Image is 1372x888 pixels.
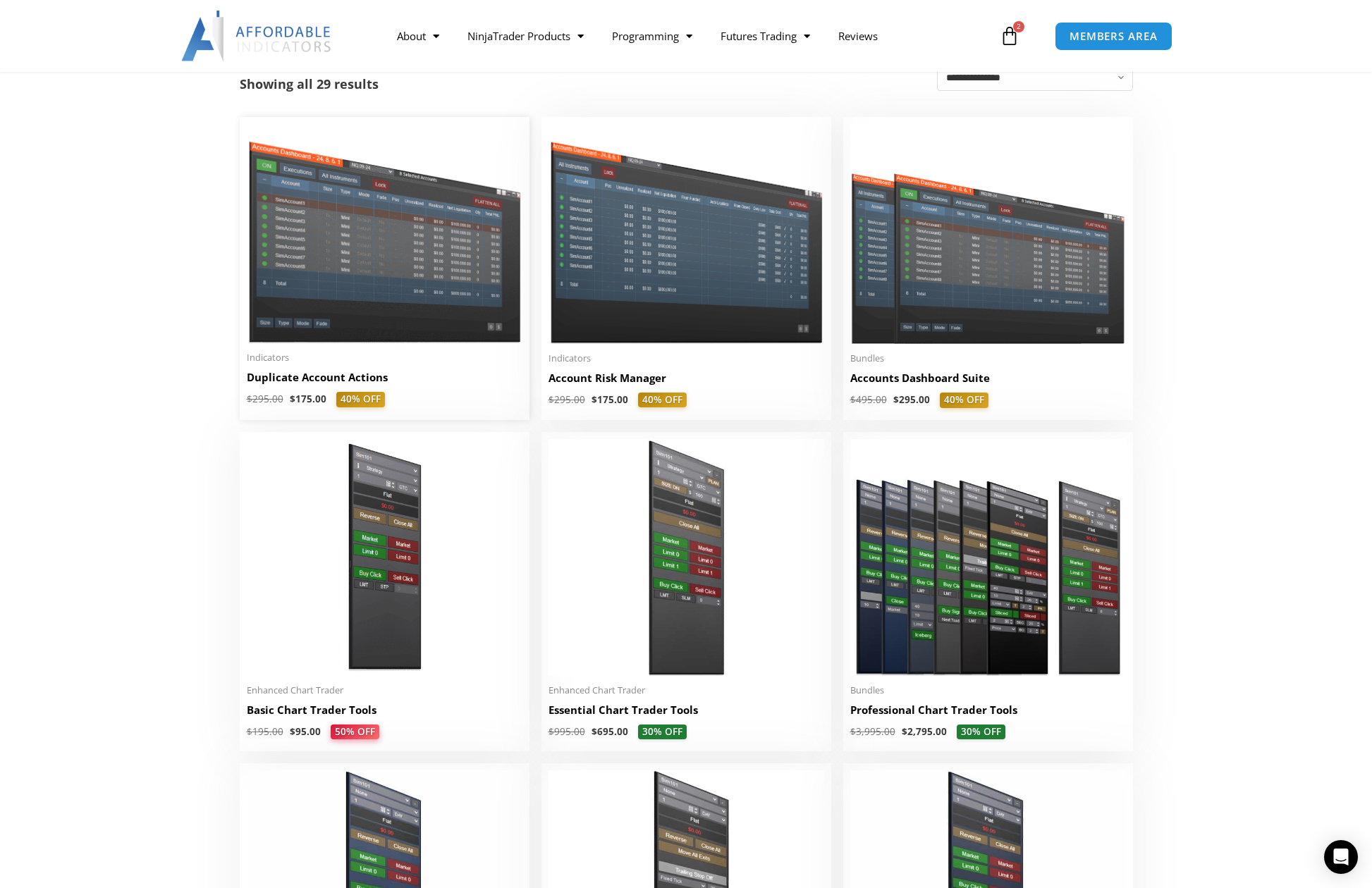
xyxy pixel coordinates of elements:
bdi: 995.00 [549,725,585,738]
select: Shop order [937,65,1133,91]
a: MEMBERS AREA [1055,22,1172,51]
bdi: 295.00 [549,393,585,406]
h2: Accounts Dashboard Suite [850,371,1126,386]
a: Accounts Dashboard Suite [850,371,1126,393]
span: Bundles [850,352,1126,364]
span: 50% OFF [329,724,380,739]
span: $ [850,725,856,738]
span: $ [290,725,295,738]
span: $ [247,393,252,405]
span: $ [850,393,856,406]
h2: Basic Chart Trader Tools [247,703,522,717]
bdi: 95.00 [290,725,321,738]
span: $ [290,393,295,405]
div: Open Intercom Messenger [1324,840,1358,874]
span: $ [247,725,252,738]
a: NinjaTrader Products [453,20,598,52]
span: Indicators [247,352,522,364]
a: Programming [598,20,706,52]
a: Reviews [824,20,892,52]
bdi: 3,995.00 [850,725,895,738]
span: Bundles [850,684,1126,696]
span: 2 [1013,21,1024,32]
h2: Professional Chart Trader Tools [850,703,1126,717]
a: Essential Chart Trader Tools [549,703,824,724]
span: MEMBERS AREA [1070,31,1158,42]
bdi: 295.00 [893,393,930,406]
span: Indicators [549,352,824,364]
span: 40% OFF [336,392,385,407]
nav: Menu [383,20,996,52]
h2: Essential Chart Trader Tools [549,703,824,717]
span: $ [902,725,907,738]
span: 30% OFF [957,724,1005,740]
bdi: 2,795.00 [902,725,947,738]
a: Account Risk Manager [549,371,824,393]
a: About [383,20,453,52]
span: $ [893,393,899,406]
bdi: 495.00 [850,393,887,406]
img: Account Risk Manager [549,124,824,343]
span: 40% OFF [638,393,687,408]
span: $ [549,725,554,738]
span: 40% OFF [940,393,988,408]
span: $ [549,393,554,406]
a: 2 [979,16,1041,56]
a: Duplicate Account Actions [247,370,522,392]
a: Professional Chart Trader Tools [850,703,1126,724]
span: 30% OFF [638,724,687,740]
p: Showing all 29 results [240,78,379,90]
img: Accounts Dashboard Suite [850,124,1126,344]
img: LogoAI | Affordable Indicators – NinjaTrader [181,11,333,61]
span: $ [592,393,597,406]
img: Duplicate Account Actions [247,124,522,343]
span: Enhanced Chart Trader [549,684,824,696]
span: $ [592,725,597,738]
img: ProfessionalToolsBundlePage [850,439,1126,676]
bdi: 175.00 [290,393,326,405]
span: Enhanced Chart Trader [247,684,522,696]
img: BasicTools [247,439,522,676]
bdi: 695.00 [592,725,628,738]
bdi: 195.00 [247,725,283,738]
h2: Duplicate Account Actions [247,370,522,385]
a: Basic Chart Trader Tools [247,703,522,724]
a: Futures Trading [706,20,824,52]
bdi: 175.00 [592,393,628,406]
img: Essential Chart Trader Tools [549,439,824,676]
bdi: 295.00 [247,393,283,405]
h2: Account Risk Manager [549,371,824,386]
